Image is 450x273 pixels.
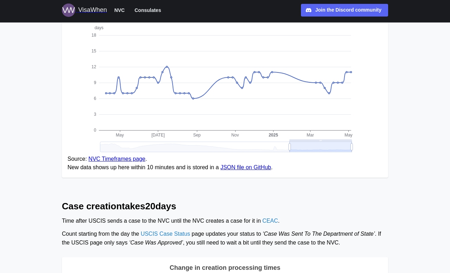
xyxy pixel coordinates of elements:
[193,133,201,138] text: Sep
[315,6,381,14] div: Join the Discord community
[116,133,124,138] text: May
[78,5,107,15] div: VisaWhen
[262,218,278,224] a: CEAC
[231,133,239,138] text: Nov
[269,133,278,138] text: 2025
[94,128,96,133] text: 0
[114,6,125,14] span: NVC
[263,231,375,237] span: ‘Case Was Sent To The Department of State’
[141,231,190,237] a: USCIS Case Status
[135,6,161,14] span: Consulates
[62,4,107,17] a: Logo for VisaWhen VisaWhen
[62,200,388,212] h2: Case creation takes 20 days
[62,230,388,247] div: Count starting from the day the page updates your status to . If the USCIS page only says , you s...
[152,133,165,138] text: [DATE]
[345,133,353,138] text: May
[94,112,96,117] text: 3
[307,133,314,138] text: Mar
[91,49,96,53] text: 15
[129,240,183,246] span: ‘Case Was Approved’
[94,80,96,85] text: 9
[62,4,75,17] img: Logo for VisaWhen
[67,155,382,172] figcaption: Source: . New data shows up here within 10 minutes and is stored in a .
[220,164,271,170] a: JSON file on GitHub
[94,96,96,101] text: 6
[301,4,388,17] a: Join the Discord community
[95,25,103,30] text: days
[91,64,96,69] text: 12
[89,156,146,162] a: NVC Timeframes page
[62,217,388,226] div: Time after USCIS sends a case to the NVC until the NVC creates a case for it in .
[169,264,280,271] text: Change in creation processing times
[131,6,164,15] button: Consulates
[111,6,128,15] button: NVC
[91,33,96,38] text: 18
